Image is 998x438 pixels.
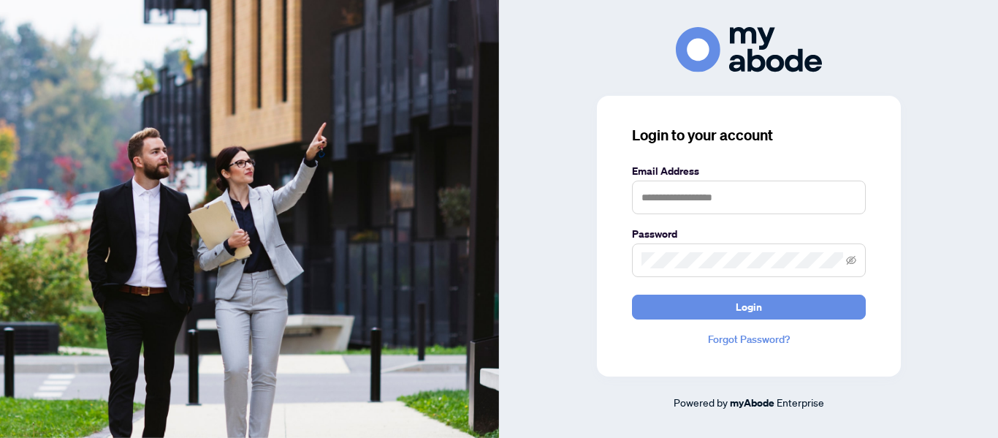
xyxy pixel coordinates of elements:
h3: Login to your account [632,125,866,146]
button: Login [632,295,866,320]
span: Login [736,295,762,319]
label: Password [632,226,866,242]
label: Email Address [632,163,866,179]
span: Enterprise [777,396,824,409]
a: Forgot Password? [632,331,866,347]
a: myAbode [730,395,774,411]
img: ma-logo [676,27,822,72]
span: eye-invisible [846,255,856,265]
span: Powered by [674,396,728,409]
